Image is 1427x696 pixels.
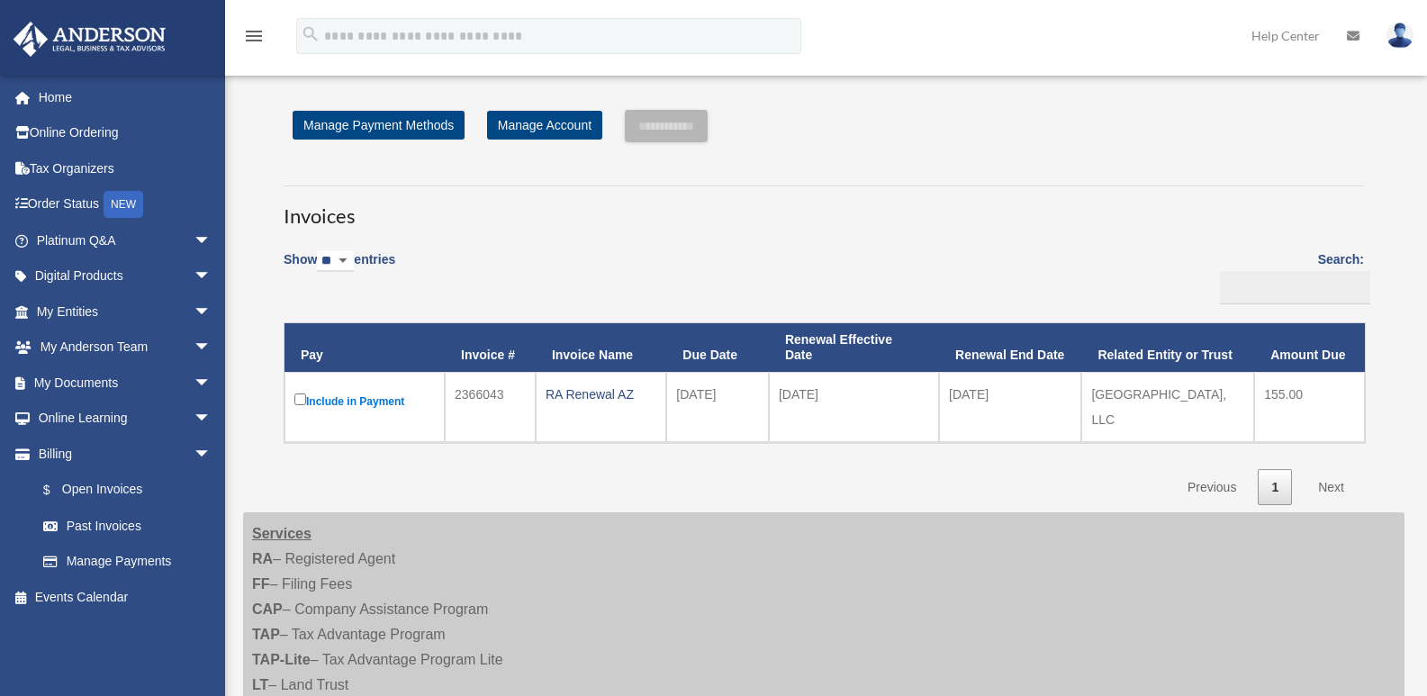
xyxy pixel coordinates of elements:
th: Due Date: activate to sort column ascending [666,323,769,372]
div: NEW [104,191,143,218]
a: Events Calendar [13,579,239,615]
a: Past Invoices [25,508,230,544]
a: Manage Account [487,111,602,140]
a: menu [243,32,265,47]
td: [DATE] [939,372,1081,442]
a: Home [13,79,239,115]
td: [DATE] [666,372,769,442]
i: search [301,24,321,44]
span: arrow_drop_down [194,294,230,330]
i: menu [243,25,265,47]
label: Search: [1214,249,1364,304]
a: My Anderson Teamarrow_drop_down [13,330,239,366]
strong: Services [252,526,312,541]
h3: Invoices [284,185,1364,230]
strong: CAP [252,601,283,617]
a: Tax Organizers [13,150,239,186]
strong: LT [252,677,268,692]
span: arrow_drop_down [194,222,230,259]
a: 1 [1258,469,1292,506]
img: Anderson Advisors Platinum Portal [8,22,171,57]
th: Renewal Effective Date: activate to sort column ascending [769,323,939,372]
td: [DATE] [769,372,939,442]
td: 2366043 [445,372,536,442]
a: $Open Invoices [25,472,221,509]
a: My Documentsarrow_drop_down [13,365,239,401]
input: Include in Payment [294,393,306,405]
div: RA Renewal AZ [546,382,656,407]
th: Invoice #: activate to sort column ascending [445,323,536,372]
label: Show entries [284,249,395,290]
a: Digital Productsarrow_drop_down [13,258,239,294]
select: Showentries [317,251,354,272]
a: My Entitiesarrow_drop_down [13,294,239,330]
a: Previous [1174,469,1250,506]
input: Search: [1220,271,1370,305]
span: arrow_drop_down [194,365,230,402]
a: Online Learningarrow_drop_down [13,401,239,437]
td: [GEOGRAPHIC_DATA], LLC [1081,372,1254,442]
img: User Pic [1386,23,1413,49]
th: Amount Due: activate to sort column ascending [1254,323,1365,372]
a: Platinum Q&Aarrow_drop_down [13,222,239,258]
th: Pay: activate to sort column descending [284,323,445,372]
strong: FF [252,576,270,592]
span: arrow_drop_down [194,258,230,295]
span: arrow_drop_down [194,436,230,473]
th: Renewal End Date: activate to sort column ascending [939,323,1081,372]
td: 155.00 [1254,372,1365,442]
strong: TAP [252,627,280,642]
a: Order StatusNEW [13,186,239,223]
span: arrow_drop_down [194,401,230,438]
span: $ [53,479,62,502]
strong: RA [252,551,273,566]
strong: TAP-Lite [252,652,311,667]
a: Online Ordering [13,115,239,151]
a: Manage Payments [25,544,230,580]
a: Manage Payment Methods [293,111,465,140]
a: Billingarrow_drop_down [13,436,230,472]
label: Include in Payment [294,390,435,412]
th: Related Entity or Trust: activate to sort column ascending [1081,323,1254,372]
th: Invoice Name: activate to sort column ascending [536,323,666,372]
span: arrow_drop_down [194,330,230,366]
a: Next [1305,469,1358,506]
